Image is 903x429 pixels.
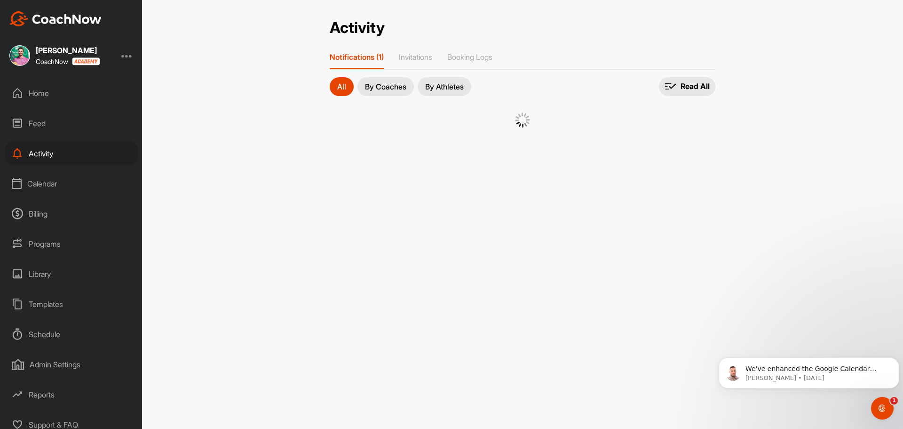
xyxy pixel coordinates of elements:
div: Reports [5,383,138,406]
p: Invitations [399,52,432,62]
p: Booking Logs [447,52,492,62]
button: By Coaches [357,77,414,96]
div: Admin Settings [5,353,138,376]
div: Library [5,262,138,286]
iframe: Intercom notifications message [715,338,903,404]
p: By Coaches [365,83,406,90]
div: Home [5,81,138,105]
img: CoachNow acadmey [72,57,100,65]
p: Message from Alex, sent 1d ago [31,36,173,45]
div: Activity [5,142,138,165]
p: All [337,83,346,90]
p: Read All [681,81,710,91]
button: By Athletes [418,77,471,96]
div: [PERSON_NAME] [36,47,100,54]
div: Templates [5,292,138,316]
h2: Activity [330,19,385,37]
div: Billing [5,202,138,226]
button: All [330,77,354,96]
p: Notifications (1) [330,52,384,62]
span: 1 [890,397,898,405]
div: Programs [5,232,138,256]
img: CoachNow [9,11,102,26]
span: We've enhanced the Google Calendar integration for a more seamless experience. If you haven't lin... [31,27,171,129]
iframe: Intercom live chat [871,397,894,420]
img: G6gVgL6ErOh57ABN0eRmCEwV0I4iEi4d8EwaPGI0tHgoAbU4EAHFLEQAh+QQFCgALACwIAA4AGAASAAAEbHDJSesaOCdk+8xg... [515,113,530,128]
p: By Athletes [425,83,464,90]
div: Calendar [5,172,138,195]
div: Feed [5,112,138,135]
div: CoachNow [36,57,100,65]
img: square_b9766a750916adaee4143e2b92a72f2b.jpg [9,45,30,66]
div: Schedule [5,323,138,346]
